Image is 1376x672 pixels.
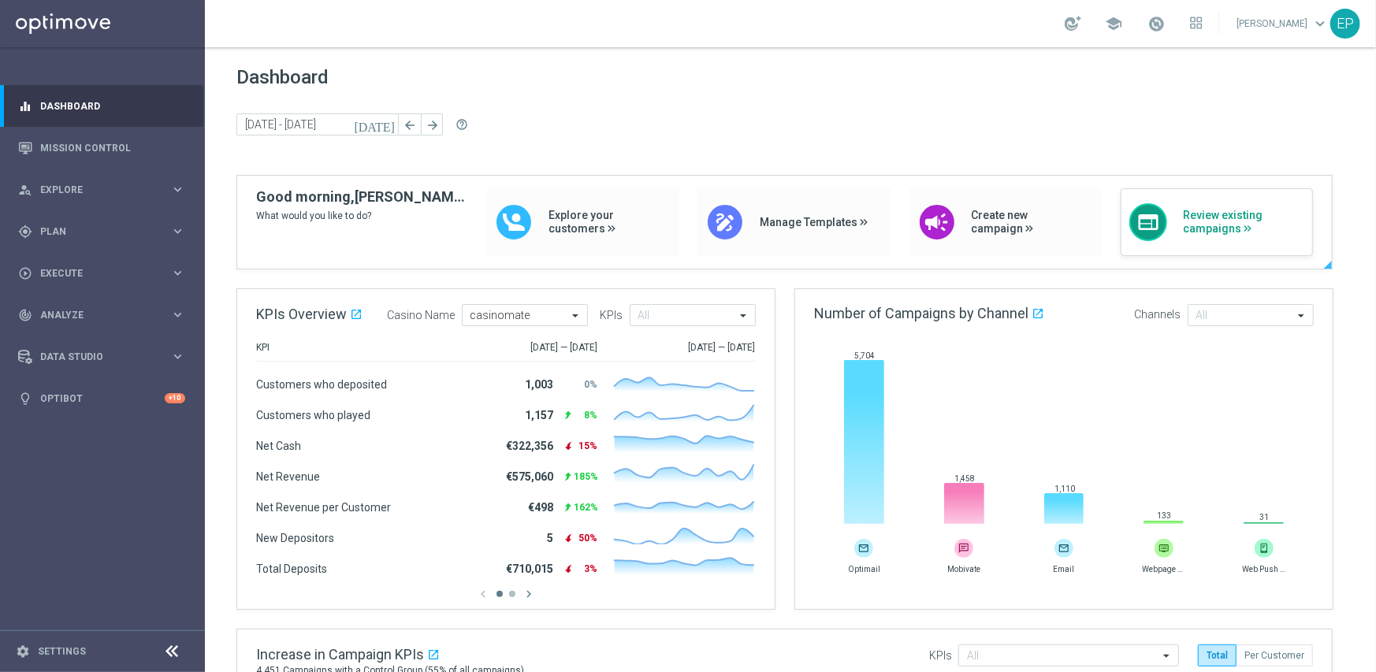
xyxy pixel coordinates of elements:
span: Execute [40,269,170,278]
div: Optibot [18,377,185,419]
span: Plan [40,227,170,236]
button: person_search Explore keyboard_arrow_right [17,184,186,196]
a: Settings [38,647,86,656]
i: keyboard_arrow_right [170,307,185,322]
div: Plan [18,225,170,239]
i: equalizer [18,99,32,113]
span: Data Studio [40,352,170,362]
button: Mission Control [17,142,186,154]
div: Dashboard [18,85,185,127]
div: Data Studio [18,350,170,364]
span: Analyze [40,310,170,320]
button: Data Studio keyboard_arrow_right [17,351,186,363]
button: gps_fixed Plan keyboard_arrow_right [17,225,186,238]
i: lightbulb [18,392,32,406]
div: Mission Control [18,127,185,169]
i: keyboard_arrow_right [170,349,185,364]
button: equalizer Dashboard [17,100,186,113]
span: Explore [40,185,170,195]
div: Execute [18,266,170,280]
button: lightbulb Optibot +10 [17,392,186,405]
div: +10 [165,393,185,403]
a: Optibot [40,377,165,419]
i: track_changes [18,308,32,322]
i: gps_fixed [18,225,32,239]
button: play_circle_outline Execute keyboard_arrow_right [17,267,186,280]
div: Analyze [18,308,170,322]
a: Mission Control [40,127,185,169]
a: [PERSON_NAME]keyboard_arrow_down [1235,12,1330,35]
i: keyboard_arrow_right [170,182,185,197]
span: school [1105,15,1122,32]
div: Explore [18,183,170,197]
i: settings [16,644,30,659]
i: keyboard_arrow_right [170,265,185,280]
i: play_circle_outline [18,266,32,280]
i: person_search [18,183,32,197]
button: track_changes Analyze keyboard_arrow_right [17,309,186,321]
a: Dashboard [40,85,185,127]
span: keyboard_arrow_down [1311,15,1329,32]
i: keyboard_arrow_right [170,224,185,239]
div: EP [1330,9,1360,39]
